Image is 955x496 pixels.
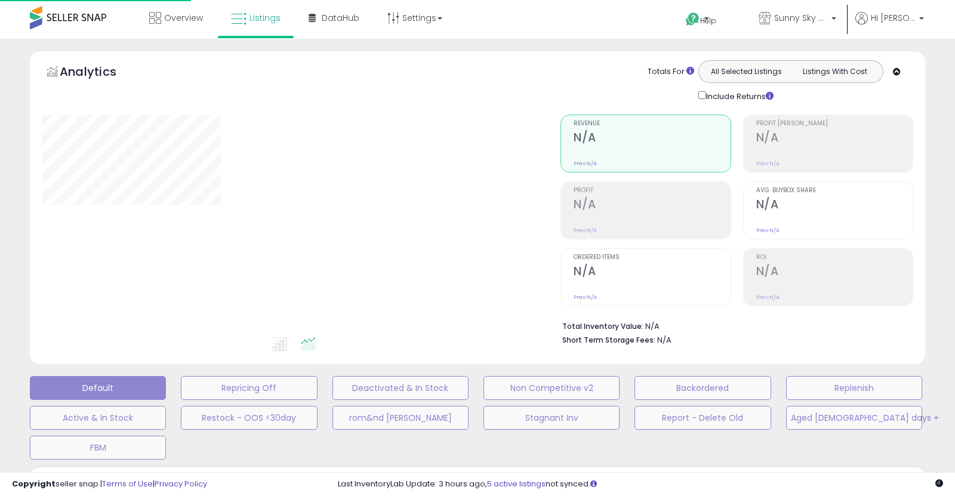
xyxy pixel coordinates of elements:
[164,12,203,24] span: Overview
[700,16,716,26] span: Help
[756,254,913,261] span: ROI
[634,406,771,430] button: Report - Delete Old
[574,131,730,147] h2: N/A
[786,406,922,430] button: Aged [DEMOGRAPHIC_DATA] days +
[574,227,597,234] small: Prev: N/A
[181,406,317,430] button: Restock - OOS <30day
[871,12,916,24] span: Hi [PERSON_NAME]
[702,64,791,79] button: All Selected Listings
[574,294,597,301] small: Prev: N/A
[685,12,700,27] i: Get Help
[562,321,643,331] b: Total Inventory Value:
[855,12,924,39] a: Hi [PERSON_NAME]
[332,376,469,400] button: Deactivated & In Stock
[634,376,771,400] button: Backordered
[574,198,730,214] h2: N/A
[756,121,913,127] span: Profit [PERSON_NAME]
[756,160,780,167] small: Prev: N/A
[689,89,788,103] div: Include Returns
[756,131,913,147] h2: N/A
[756,294,780,301] small: Prev: N/A
[483,406,620,430] button: Stagnant Inv
[30,436,166,460] button: FBM
[756,187,913,194] span: Avg. Buybox Share
[30,406,166,430] button: Active & In Stock
[12,479,207,490] div: seller snap | |
[562,318,904,332] li: N/A
[249,12,281,24] span: Listings
[676,3,740,39] a: Help
[648,66,694,78] div: Totals For
[786,376,922,400] button: Replenish
[322,12,359,24] span: DataHub
[181,376,317,400] button: Repricing Off
[756,227,780,234] small: Prev: N/A
[483,376,620,400] button: Non Competitive v2
[562,335,655,345] b: Short Term Storage Fees:
[574,254,730,261] span: Ordered Items
[657,334,671,346] span: N/A
[756,264,913,281] h2: N/A
[790,64,879,79] button: Listings With Cost
[774,12,828,24] span: Sunny Sky Ventures
[30,376,166,400] button: Default
[332,406,469,430] button: rom&nd [PERSON_NAME]
[574,121,730,127] span: Revenue
[574,187,730,194] span: Profit
[12,478,56,489] strong: Copyright
[60,63,140,83] h5: Analytics
[756,198,913,214] h2: N/A
[574,160,597,167] small: Prev: N/A
[574,264,730,281] h2: N/A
